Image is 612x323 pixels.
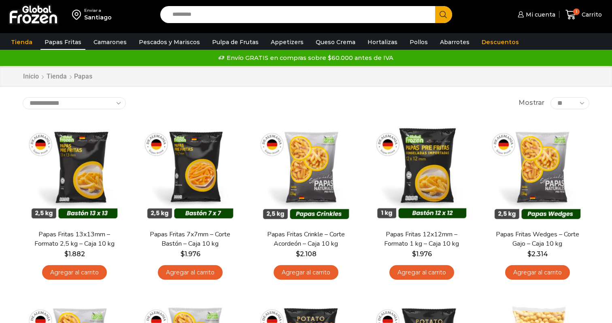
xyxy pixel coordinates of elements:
[580,11,602,19] span: Carrito
[573,8,580,15] span: 1
[478,34,523,50] a: Descuentos
[64,250,68,258] span: $
[42,265,107,280] a: Agregar al carrito: “Papas Fritas 13x13mm - Formato 2,5 kg - Caja 10 kg”
[406,34,432,50] a: Pollos
[158,265,223,280] a: Agregar al carrito: “Papas Fritas 7x7mm - Corte Bastón - Caja 10 kg”
[89,34,131,50] a: Camarones
[23,97,126,109] select: Pedido de la tienda
[363,34,402,50] a: Hortalizas
[312,34,359,50] a: Queso Crema
[181,250,185,258] span: $
[412,250,416,258] span: $
[296,250,317,258] bdi: 2.108
[72,8,84,21] img: address-field-icon.svg
[23,72,92,81] nav: Breadcrumb
[389,265,454,280] a: Agregar al carrito: “Papas Fritas 12x12mm - Formato 1 kg - Caja 10 kg”
[296,250,300,258] span: $
[516,6,555,23] a: Mi cuenta
[23,72,39,81] a: Inicio
[491,230,584,249] a: Papas Fritas Wedges – Corte Gajo – Caja 10 kg
[375,230,468,249] a: Papas Fritas 12x12mm – Formato 1 kg – Caja 10 kg
[208,34,263,50] a: Pulpa de Frutas
[259,230,353,249] a: Papas Fritas Crinkle – Corte Acordeón – Caja 10 kg
[135,34,204,50] a: Pescados y Mariscos
[412,250,432,258] bdi: 1.976
[74,72,92,80] h1: Papas
[84,13,112,21] div: Santiago
[274,265,338,280] a: Agregar al carrito: “Papas Fritas Crinkle - Corte Acordeón - Caja 10 kg”
[46,72,67,81] a: Tienda
[84,8,112,13] div: Enviar a
[527,250,531,258] span: $
[563,5,604,24] a: 1 Carrito
[40,34,85,50] a: Papas Fritas
[527,250,548,258] bdi: 2.314
[181,250,200,258] bdi: 1.976
[64,250,85,258] bdi: 1.882
[435,6,452,23] button: Search button
[144,230,237,249] a: Papas Fritas 7x7mm – Corte Bastón – Caja 10 kg
[28,230,121,249] a: Papas Fritas 13x13mm – Formato 2,5 kg – Caja 10 kg
[518,98,544,108] span: Mostrar
[267,34,308,50] a: Appetizers
[7,34,36,50] a: Tienda
[524,11,555,19] span: Mi cuenta
[505,265,570,280] a: Agregar al carrito: “Papas Fritas Wedges – Corte Gajo - Caja 10 kg”
[436,34,474,50] a: Abarrotes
